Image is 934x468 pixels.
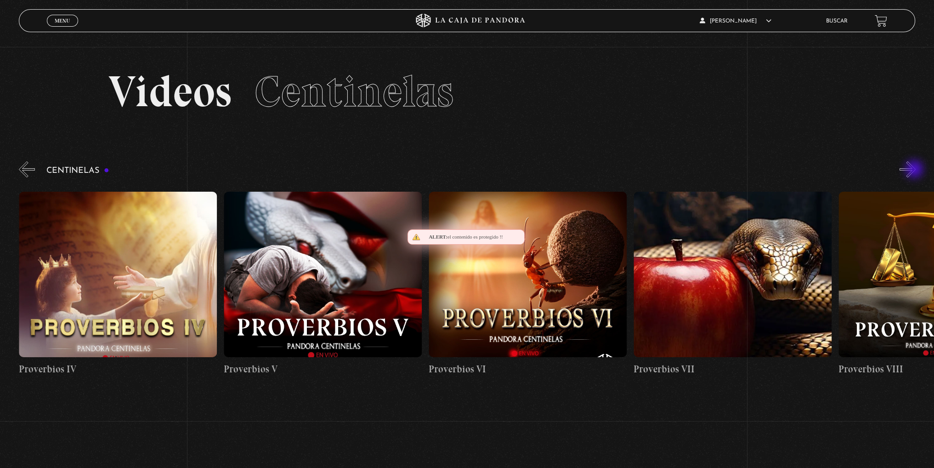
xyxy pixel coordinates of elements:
span: Cerrar [51,26,73,32]
a: Proverbios VI [429,184,627,383]
button: Next [900,161,916,177]
a: Buscar [826,18,847,24]
span: Menu [55,18,70,23]
h4: Proverbios V [224,362,422,377]
h4: Proverbios VII [634,362,832,377]
a: Proverbios V [224,184,422,383]
span: [PERSON_NAME] [700,18,771,24]
div: el contenido es protegido !! [408,229,525,245]
h3: Centinelas [46,166,109,175]
span: Centinelas [255,65,453,118]
a: View your shopping cart [875,15,887,27]
a: Proverbios IV [19,184,217,383]
h2: Videos [108,70,826,114]
h4: Proverbios VI [429,362,627,377]
a: Proverbios VII [634,184,832,383]
button: Previous [19,161,35,177]
span: Alert: [429,234,447,240]
h4: Proverbios IV [19,362,217,377]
